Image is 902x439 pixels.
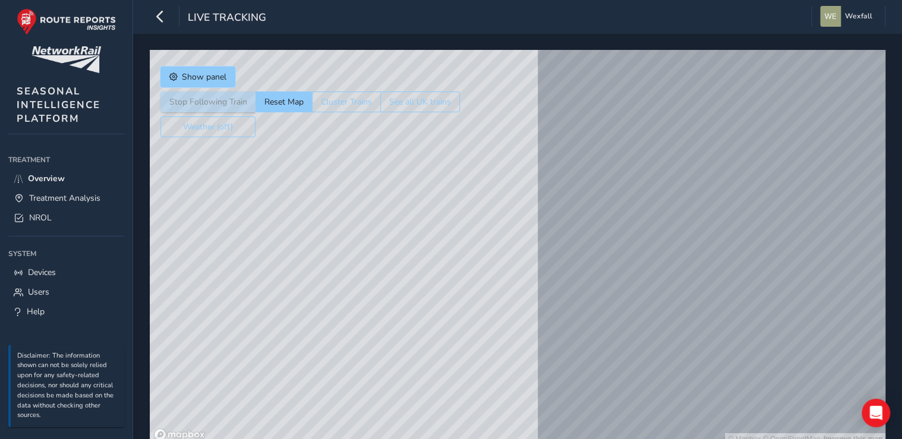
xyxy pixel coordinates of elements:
span: Users [28,286,49,298]
span: Wexfall [845,6,872,27]
button: Wexfall [820,6,876,27]
div: Open Intercom Messenger [862,399,890,427]
span: Live Tracking [188,10,266,27]
span: SEASONAL INTELLIGENCE PLATFORM [17,84,100,125]
span: Show panel [182,71,226,83]
button: Show panel [160,67,235,87]
span: Overview [28,173,65,184]
span: Devices [28,267,56,278]
span: Treatment Analysis [29,192,100,204]
img: customer logo [31,46,101,73]
button: See all UK trains [380,91,460,112]
span: Help [27,306,45,317]
a: Treatment Analysis [8,188,124,208]
div: System [8,245,124,263]
button: Weather (off) [160,116,256,137]
a: Overview [8,169,124,188]
a: Help [8,302,124,321]
a: NROL [8,208,124,228]
img: diamond-layout [820,6,841,27]
a: Users [8,282,124,302]
a: Devices [8,263,124,282]
button: Reset Map [256,91,312,112]
img: rr logo [17,8,116,35]
span: NROL [29,212,52,223]
div: Treatment [8,151,124,169]
p: Disclaimer: The information shown can not be solely relied upon for any safety-related decisions,... [17,351,118,421]
button: Cluster Trains [312,91,380,112]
